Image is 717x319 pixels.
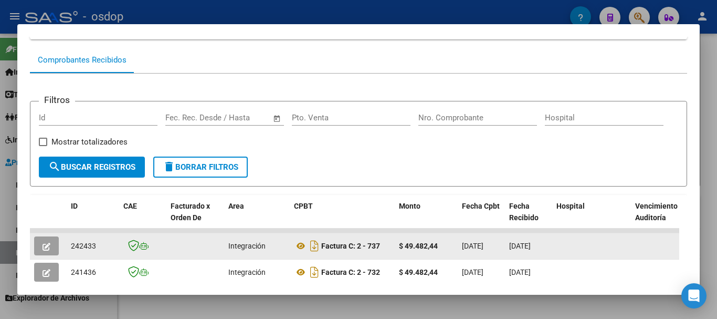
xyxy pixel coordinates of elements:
[290,195,395,241] datatable-header-cell: CPBT
[228,202,244,210] span: Area
[228,242,266,250] span: Integración
[71,268,96,276] span: 241436
[39,93,75,107] h3: Filtros
[509,242,531,250] span: [DATE]
[119,195,166,241] datatable-header-cell: CAE
[163,160,175,173] mat-icon: delete
[51,136,128,148] span: Mostrar totalizadores
[556,202,585,210] span: Hospital
[271,112,283,125] button: Open calendar
[48,162,135,172] span: Buscar Registros
[399,268,438,276] strong: $ 49.482,44
[67,195,119,241] datatable-header-cell: ID
[552,195,631,241] datatable-header-cell: Hospital
[631,195,678,241] datatable-header-cell: Vencimiento Auditoría
[39,157,145,178] button: Buscar Registros
[509,202,539,222] span: Fecha Recibido
[462,242,483,250] span: [DATE]
[635,202,678,222] span: Vencimiento Auditoría
[509,268,531,276] span: [DATE]
[224,195,290,241] datatable-header-cell: Area
[458,195,505,241] datatable-header-cell: Fecha Cpbt
[123,202,137,210] span: CAE
[462,268,483,276] span: [DATE]
[294,202,313,210] span: CPBT
[395,195,458,241] datatable-header-cell: Monto
[308,264,321,281] i: Descargar documento
[38,54,126,66] div: Comprobantes Recibidos
[165,113,208,122] input: Fecha inicio
[48,160,61,173] mat-icon: search
[153,157,248,178] button: Borrar Filtros
[681,283,707,308] div: Open Intercom Messenger
[217,113,268,122] input: Fecha fin
[71,242,96,250] span: 242433
[71,202,78,210] span: ID
[228,268,266,276] span: Integración
[308,238,321,254] i: Descargar documento
[399,242,438,250] strong: $ 49.482,44
[505,195,552,241] datatable-header-cell: Fecha Recibido
[321,242,380,250] strong: Factura C: 2 - 737
[399,202,420,210] span: Monto
[321,268,380,276] strong: Factura C: 2 - 732
[166,195,224,241] datatable-header-cell: Facturado x Orden De
[171,202,210,222] span: Facturado x Orden De
[163,162,238,172] span: Borrar Filtros
[462,202,500,210] span: Fecha Cpbt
